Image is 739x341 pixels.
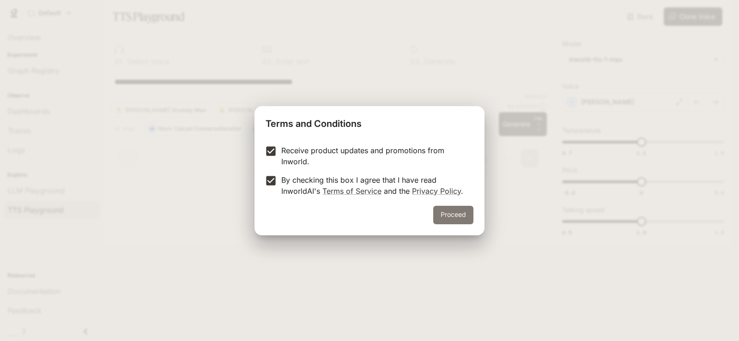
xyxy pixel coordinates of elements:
p: Receive product updates and promotions from Inworld. [281,145,466,167]
button: Proceed [433,206,473,224]
a: Privacy Policy [412,186,461,196]
h2: Terms and Conditions [254,106,485,138]
p: By checking this box I agree that I have read InworldAI's and the . [281,174,466,197]
a: Terms of Service [322,186,382,196]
